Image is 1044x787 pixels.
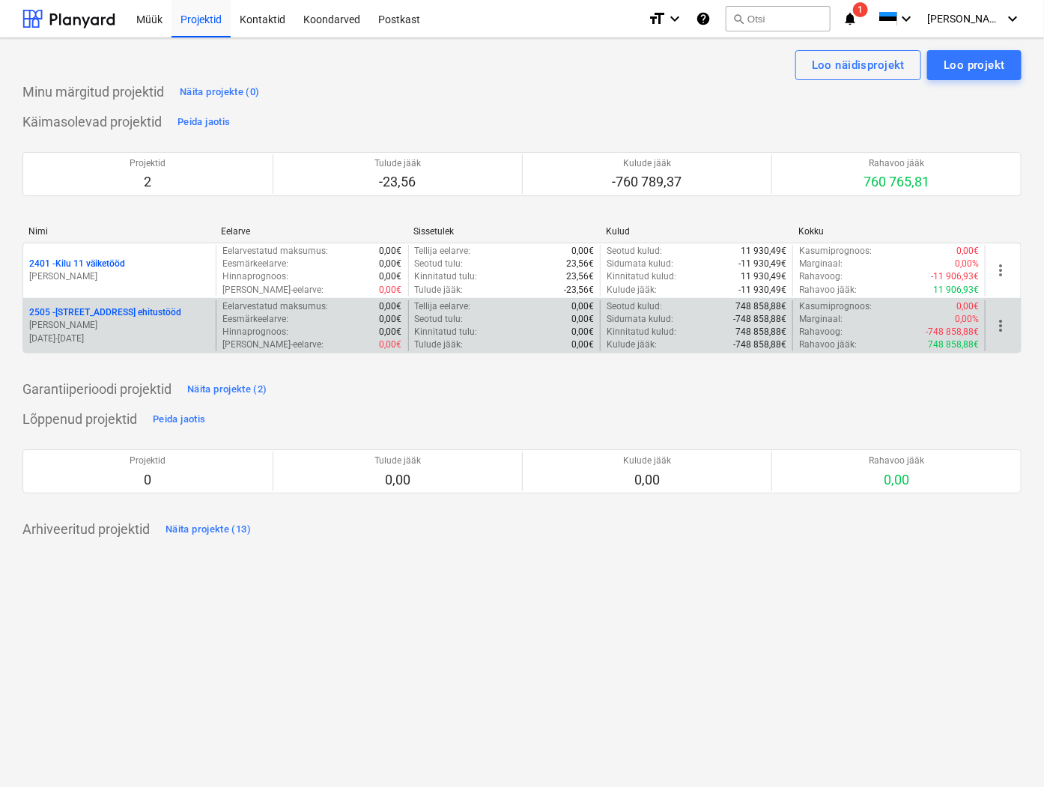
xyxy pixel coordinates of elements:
p: Tulude jääk : [415,284,464,297]
p: [PERSON_NAME]-eelarve : [222,338,324,351]
p: [PERSON_NAME]-eelarve : [222,284,324,297]
div: Näita projekte (2) [187,381,267,398]
p: 0,00€ [380,270,402,283]
p: Rahavoo jääk [864,157,929,170]
p: Marginaal : [799,313,843,326]
p: Rahavoo jääk : [799,284,857,297]
p: 0,00€ [380,326,402,338]
button: Otsi [726,6,831,31]
p: Kulude jääk [623,455,671,467]
span: 1 [853,2,868,17]
p: 748 858,88€ [735,326,786,338]
div: Sissetulek [413,226,594,237]
p: 0,00€ [380,284,402,297]
div: Nimi [28,226,209,237]
p: 0,00€ [380,258,402,270]
div: Näita projekte (13) [166,521,251,538]
i: keyboard_arrow_down [1004,10,1022,28]
p: Arhiveeritud projektid [22,520,150,538]
iframe: Chat Widget [969,715,1044,787]
p: Eelarvestatud maksumus : [222,300,328,313]
p: Garantiiperioodi projektid [22,380,172,398]
p: Tellija eelarve : [415,300,471,313]
p: Rahavoo jääk [869,455,924,467]
p: Seotud kulud : [607,300,662,313]
p: 2 [130,173,166,191]
span: more_vert [992,261,1010,279]
p: -23,56 [374,173,421,191]
p: Rahavoog : [799,270,843,283]
p: Seotud tulu : [415,258,464,270]
div: 2505 -[STREET_ADDRESS] ehitustööd[PERSON_NAME][DATE]-[DATE] [29,306,210,344]
button: Näita projekte (0) [176,80,264,104]
p: 0,00€ [571,338,594,351]
p: 748 858,88€ [928,338,979,351]
p: -760 789,37 [613,173,682,191]
button: Loo projekt [927,50,1022,80]
p: Kulude jääk : [607,338,657,351]
p: Kulude jääk : [607,284,657,297]
p: 0,00€ [571,313,594,326]
p: 0,00€ [380,338,402,351]
p: -748 858,88€ [926,326,979,338]
div: Peida jaotis [153,411,205,428]
p: -748 858,88€ [733,313,786,326]
i: keyboard_arrow_down [666,10,684,28]
i: format_size [648,10,666,28]
p: 0,00€ [380,245,402,258]
p: 23,56€ [566,258,594,270]
p: Projektid [130,455,166,467]
p: 760 765,81 [864,173,929,191]
p: Hinnaprognoos : [222,326,288,338]
p: Kulude jääk [613,157,682,170]
p: 11 930,49€ [741,270,786,283]
p: 2505 - [STREET_ADDRESS] ehitustööd [29,306,181,319]
button: Loo näidisprojekt [795,50,921,80]
p: 0,00€ [380,300,402,313]
i: notifications [843,10,858,28]
p: Kinnitatud tulu : [415,326,478,338]
p: -748 858,88€ [733,338,786,351]
span: search [732,13,744,25]
i: keyboard_arrow_down [897,10,915,28]
p: Eelarvestatud maksumus : [222,245,328,258]
p: Tulude jääk [374,157,421,170]
p: 0,00€ [380,313,402,326]
p: Sidumata kulud : [607,313,673,326]
p: Hinnaprognoos : [222,270,288,283]
p: -11 906,93€ [931,270,979,283]
div: 2401 -Kilu 11 väiketööd[PERSON_NAME] [29,258,210,283]
p: 11 906,93€ [933,284,979,297]
div: Kokku [799,226,980,237]
p: 0,00 [869,471,924,489]
p: Rahavoo jääk : [799,338,857,351]
p: Rahavoog : [799,326,843,338]
p: Seotud tulu : [415,313,464,326]
p: [DATE] - [DATE] [29,332,210,345]
p: 0,00€ [571,326,594,338]
p: Eesmärkeelarve : [222,313,288,326]
p: Sidumata kulud : [607,258,673,270]
div: Näita projekte (0) [180,84,260,101]
i: Abikeskus [696,10,711,28]
button: Näita projekte (13) [162,517,255,541]
p: Tulude jääk [374,455,421,467]
span: [PERSON_NAME] [927,13,1002,25]
p: 2401 - Kilu 11 väiketööd [29,258,125,270]
p: 0,00% [955,313,979,326]
p: 23,56€ [566,270,594,283]
p: [PERSON_NAME] [29,270,210,283]
div: Loo projekt [944,55,1005,75]
p: Eesmärkeelarve : [222,258,288,270]
button: Peida jaotis [174,110,234,134]
p: Lõppenud projektid [22,410,137,428]
p: Marginaal : [799,258,843,270]
p: [PERSON_NAME] [29,319,210,332]
p: Käimasolevad projektid [22,113,162,131]
p: 0 [130,471,166,489]
p: 0,00€ [571,300,594,313]
p: 748 858,88€ [735,300,786,313]
div: Eelarve [221,226,401,237]
p: Projektid [130,157,166,170]
div: Peida jaotis [177,114,230,131]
